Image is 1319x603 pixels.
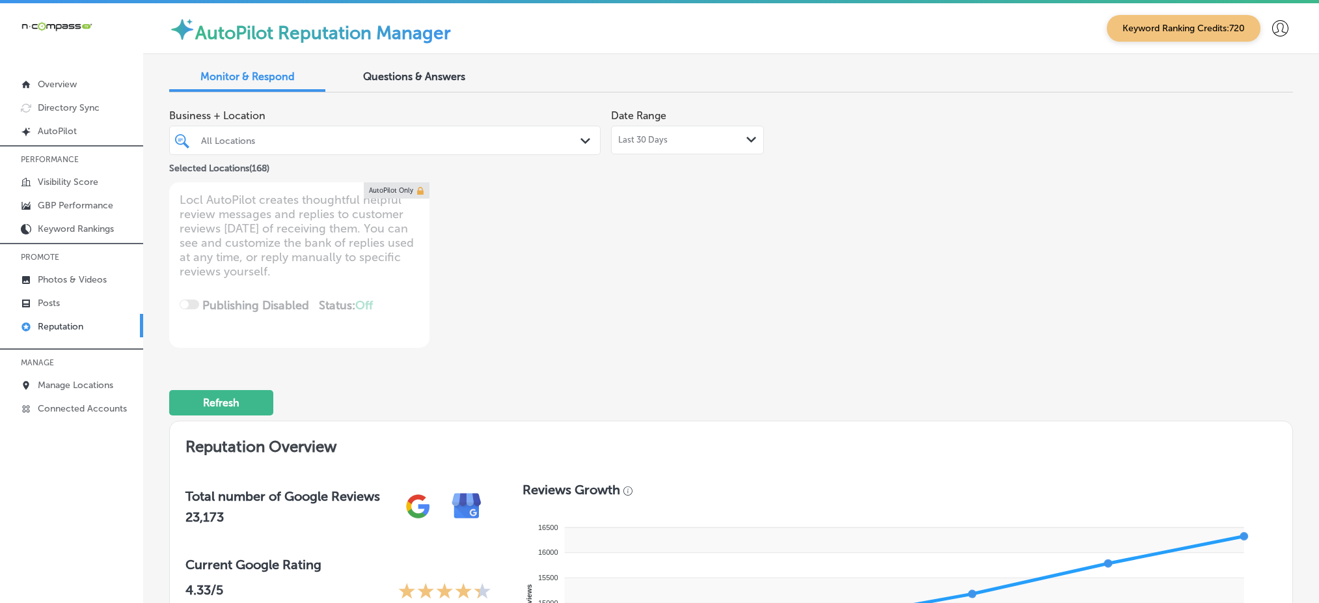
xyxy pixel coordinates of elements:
[185,488,380,504] h3: Total number of Google Reviews
[169,390,273,415] button: Refresh
[38,200,113,211] p: GBP Performance
[538,574,558,582] tspan: 15500
[38,79,77,90] p: Overview
[38,176,98,188] p: Visibility Score
[538,524,558,531] tspan: 16500
[195,22,451,44] label: AutoPilot Reputation Manager
[618,135,668,145] span: Last 30 Days
[394,482,442,531] img: gPZS+5FD6qPJAAAAABJRU5ErkJggg==
[170,421,1292,466] h2: Reputation Overview
[611,109,666,122] label: Date Range
[38,274,107,285] p: Photos & Videos
[185,509,380,525] h2: 23,173
[38,223,114,234] p: Keyword Rankings
[38,102,100,113] p: Directory Sync
[200,70,295,83] span: Monitor & Respond
[38,321,83,332] p: Reputation
[38,298,60,309] p: Posts
[185,557,491,572] h3: Current Google Rating
[38,403,127,414] p: Connected Accounts
[169,16,195,42] img: autopilot-icon
[1107,15,1260,42] span: Keyword Ranking Credits: 720
[523,482,620,498] h3: Reviews Growth
[169,158,269,174] p: Selected Locations ( 168 )
[363,70,465,83] span: Questions & Answers
[38,126,77,137] p: AutoPilot
[442,482,491,531] img: e7ababfa220611ac49bdb491a11684a6.png
[21,20,92,33] img: 660ab0bf-5cc7-4cb8-ba1c-48b5ae0f18e60NCTV_CLogo_TV_Black_-500x88.png
[201,135,582,146] div: All Locations
[398,582,491,602] div: 4.33 Stars
[169,109,601,122] span: Business + Location
[185,582,223,602] p: 4.33 /5
[538,548,558,556] tspan: 16000
[38,380,113,391] p: Manage Locations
